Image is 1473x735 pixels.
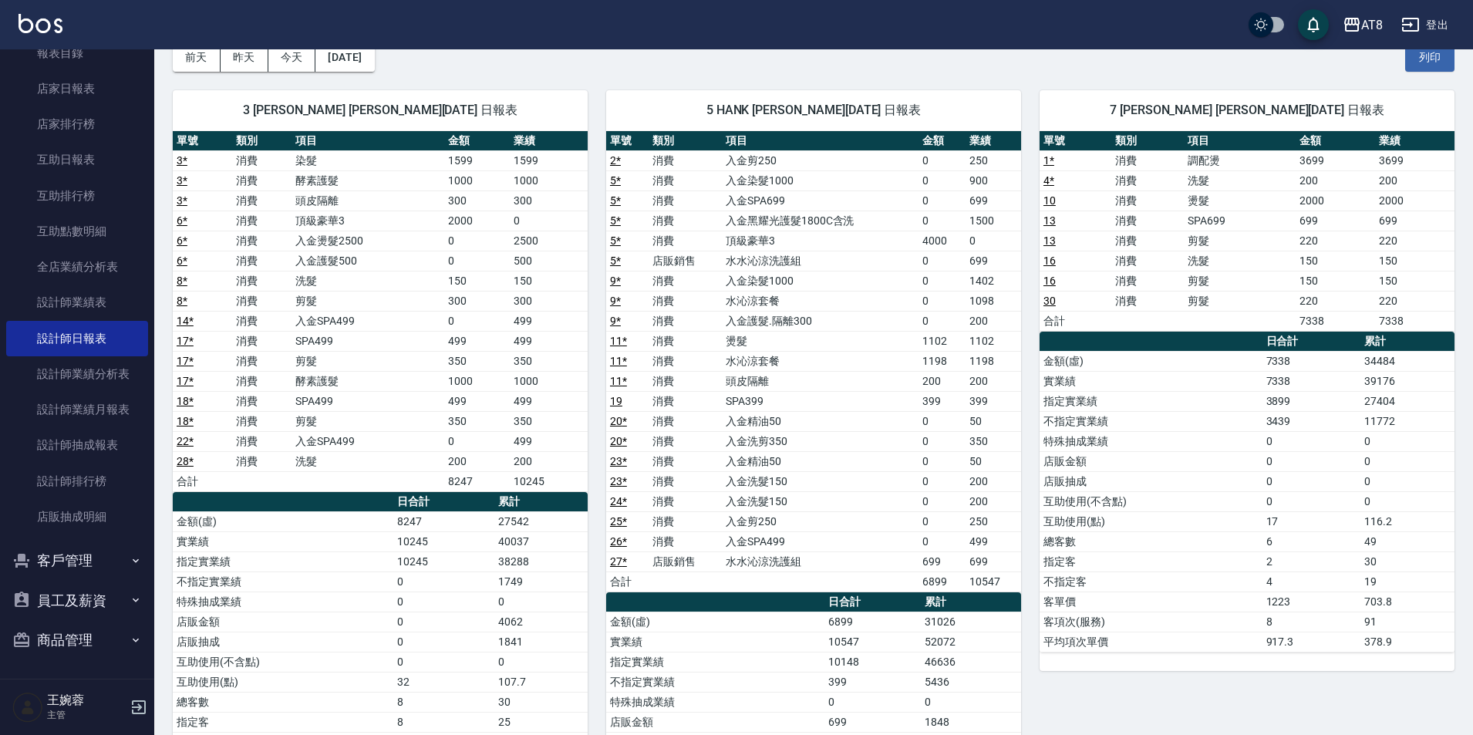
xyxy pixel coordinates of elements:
td: 互助使用(點) [1040,511,1262,531]
td: 消費 [649,471,722,491]
a: 16 [1043,275,1056,287]
td: 水水沁涼洗護組 [722,251,919,271]
td: 220 [1375,231,1454,251]
table: a dense table [606,131,1021,592]
td: 150 [510,271,588,291]
td: 499 [510,431,588,451]
button: 員工及薪資 [6,581,148,621]
td: 入金精油50 [722,451,919,471]
td: 消費 [649,331,722,351]
td: 入金SPA499 [292,431,444,451]
td: 3699 [1296,150,1375,170]
td: 消費 [232,291,292,311]
td: 合計 [173,471,232,491]
td: 0 [919,511,966,531]
td: 499 [444,391,510,411]
td: 消費 [232,311,292,331]
td: 10245 [393,551,494,571]
td: SPA499 [292,331,444,351]
td: 入金洗髮150 [722,491,919,511]
td: 合計 [1040,311,1111,331]
td: 699 [1296,211,1375,231]
td: 頭皮隔離 [292,190,444,211]
h5: 王婉蓉 [47,693,126,708]
td: 0 [510,211,588,231]
td: 499 [510,311,588,331]
a: 16 [1043,255,1056,267]
button: [DATE] [315,43,374,72]
td: 0 [919,150,966,170]
td: 49 [1360,531,1454,551]
td: 指定客 [1040,551,1262,571]
td: 6 [1262,531,1360,551]
td: 總客數 [1040,531,1262,551]
th: 金額 [444,131,510,151]
td: SPA399 [722,391,919,411]
td: 0 [1262,491,1360,511]
td: 699 [966,251,1021,271]
td: 300 [510,190,588,211]
td: 1102 [919,331,966,351]
td: 消費 [649,231,722,251]
th: 單號 [173,131,232,151]
td: 1198 [919,351,966,371]
td: 消費 [1111,170,1183,190]
td: 消費 [232,351,292,371]
td: 39176 [1360,371,1454,391]
td: 1599 [444,150,510,170]
td: 150 [444,271,510,291]
td: 消費 [232,431,292,451]
td: 不指定實業績 [173,571,393,592]
td: 1098 [966,291,1021,311]
td: 4000 [919,231,966,251]
td: 399 [919,391,966,411]
img: Person [12,692,43,723]
td: 200 [1375,170,1454,190]
td: 0 [919,431,966,451]
td: 7338 [1296,311,1375,331]
td: 399 [966,391,1021,411]
td: 酵素護髮 [292,170,444,190]
table: a dense table [173,131,588,492]
td: 頭皮隔離 [722,371,919,391]
th: 單號 [606,131,649,151]
th: 類別 [649,131,722,151]
td: 頂級豪華3 [722,231,919,251]
td: 剪髮 [292,351,444,371]
td: 200 [966,371,1021,391]
td: 0 [444,251,510,271]
th: 項目 [292,131,444,151]
td: 消費 [649,511,722,531]
td: 入金SPA499 [722,531,919,551]
td: 499 [510,391,588,411]
td: 實業績 [173,531,393,551]
td: 入金洗髮150 [722,471,919,491]
table: a dense table [1040,131,1454,332]
td: 220 [1296,291,1375,311]
a: 設計師業績分析表 [6,356,148,392]
td: 消費 [232,271,292,291]
td: 2000 [444,211,510,231]
td: 2000 [1296,190,1375,211]
td: 金額(虛) [1040,351,1262,371]
td: 0 [1360,491,1454,511]
td: 10245 [510,471,588,491]
td: 0 [1262,431,1360,451]
td: 3439 [1262,411,1360,431]
td: 1000 [510,371,588,391]
td: 消費 [232,411,292,431]
td: 入金染髮1000 [722,271,919,291]
td: 0 [444,431,510,451]
a: 店販抽成明細 [6,499,148,534]
button: save [1298,9,1329,40]
td: 350 [510,411,588,431]
td: 34484 [1360,351,1454,371]
td: 220 [1375,291,1454,311]
a: 設計師排行榜 [6,464,148,499]
td: 0 [444,311,510,331]
td: 剪髮 [1184,271,1296,291]
td: 消費 [232,331,292,351]
td: 店販銷售 [649,551,722,571]
td: 200 [966,491,1021,511]
td: 消費 [1111,190,1183,211]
